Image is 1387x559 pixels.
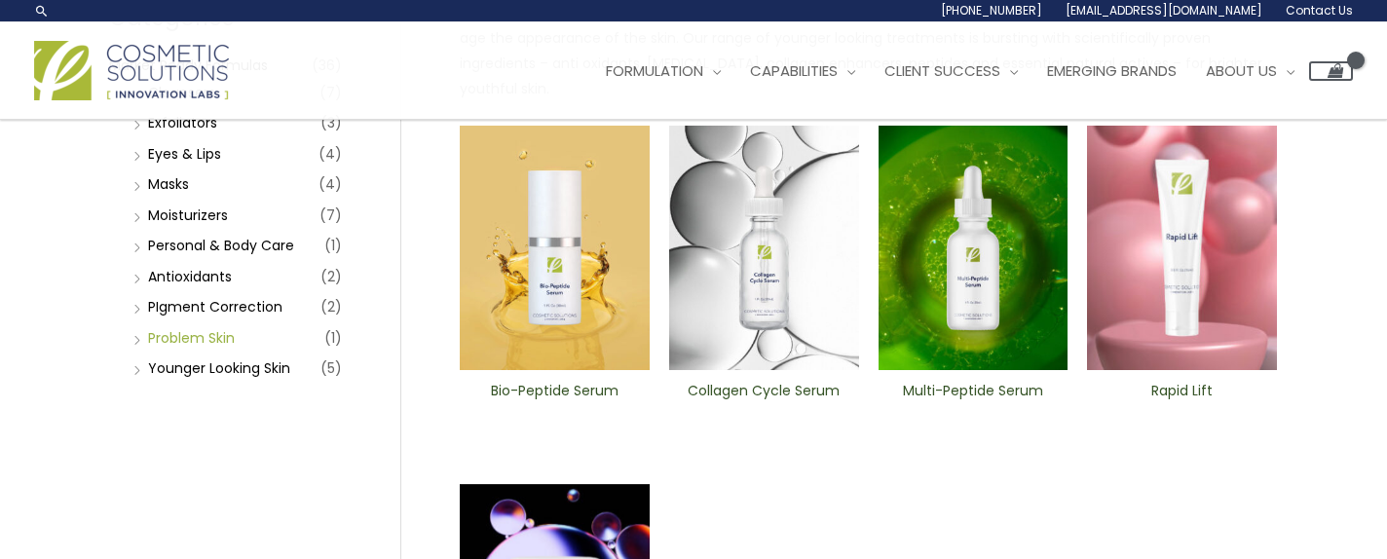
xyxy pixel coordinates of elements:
[1104,382,1260,426] a: Rapid Lift
[894,382,1051,419] h2: Multi-Peptide Serum
[750,60,838,81] span: Capabilities
[894,382,1051,426] a: Multi-Peptide Serum
[879,126,1068,371] img: Multi-Peptide ​Serum
[320,263,342,290] span: (2)
[324,324,342,352] span: (1)
[1047,60,1177,81] span: Emerging Brands
[1206,60,1277,81] span: About Us
[1087,126,1277,371] img: Rapid Lift
[591,42,735,100] a: Formulation
[324,232,342,259] span: (1)
[476,382,633,419] h2: Bio-Peptide ​Serum
[148,144,221,164] a: Eyes & Lips
[148,267,232,286] a: Antioxidants
[148,236,294,255] a: Personal & Body Care
[319,140,342,168] span: (4)
[1032,42,1191,100] a: Emerging Brands
[320,109,342,136] span: (3)
[606,60,703,81] span: Formulation
[34,3,50,19] a: Search icon link
[319,202,342,229] span: (7)
[34,41,229,100] img: Cosmetic Solutions Logo
[1286,2,1353,19] span: Contact Us
[148,328,235,348] a: Problem Skin
[148,297,282,317] a: PIgment Correction
[1191,42,1309,100] a: About Us
[686,382,843,419] h2: Collagen Cycle Serum
[148,113,217,132] a: Exfoliators
[460,126,650,371] img: Bio-Peptide ​Serum
[476,382,633,426] a: Bio-Peptide ​Serum
[577,42,1353,100] nav: Site Navigation
[148,174,189,194] a: Masks
[669,126,859,371] img: Collagen Cycle Serum
[320,293,342,320] span: (2)
[884,60,1000,81] span: Client Success
[870,42,1032,100] a: Client Success
[1066,2,1262,19] span: [EMAIL_ADDRESS][DOMAIN_NAME]
[319,170,342,198] span: (4)
[1309,61,1353,81] a: View Shopping Cart, empty
[686,382,843,426] a: Collagen Cycle Serum
[1104,382,1260,419] h2: Rapid Lift
[320,354,342,382] span: (5)
[148,358,290,378] a: Younger Looking Skin
[735,42,870,100] a: Capabilities
[148,205,228,225] a: Moisturizers
[941,2,1042,19] span: [PHONE_NUMBER]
